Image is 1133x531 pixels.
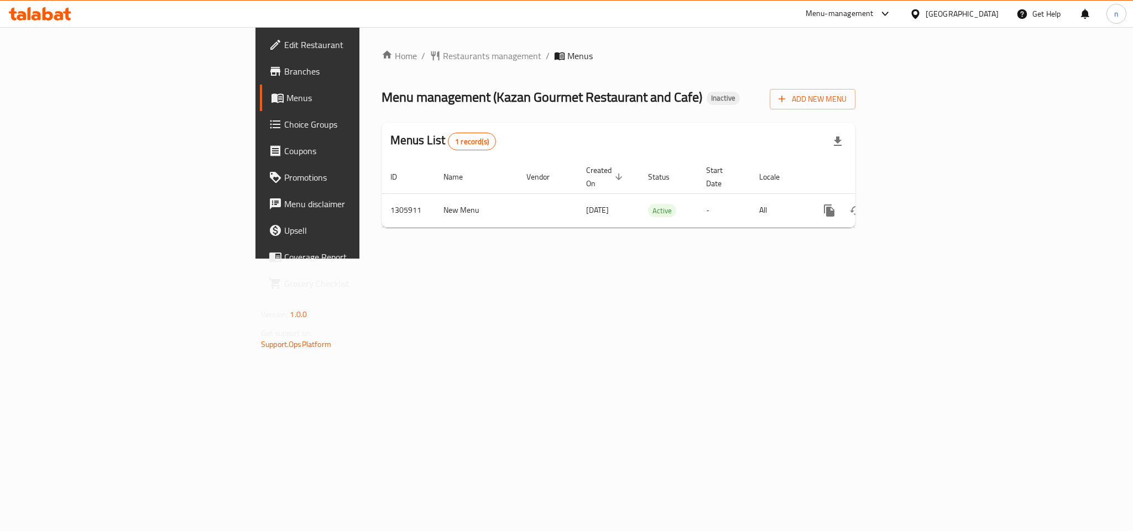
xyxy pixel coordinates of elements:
span: Get support on: [261,326,312,340]
li: / [546,49,550,62]
span: Choice Groups [284,118,436,131]
td: All [750,193,807,227]
span: Locale [759,170,794,183]
a: Choice Groups [260,111,445,138]
button: more [816,197,843,224]
button: Change Status [843,197,869,224]
span: Restaurants management [443,49,541,62]
a: Grocery Checklist [260,270,445,297]
span: Created On [586,164,626,190]
span: Name [443,170,477,183]
a: Menu disclaimer [260,191,445,217]
table: enhanced table [382,160,931,228]
nav: breadcrumb [382,49,855,62]
span: Grocery Checklist [284,277,436,290]
button: Add New Menu [770,89,855,109]
a: Branches [260,58,445,85]
span: Start Date [706,164,737,190]
span: Edit Restaurant [284,38,436,51]
span: Version: [261,307,288,322]
span: Coupons [284,144,436,157]
td: - [697,193,750,227]
td: New Menu [435,193,518,227]
span: Menus [567,49,593,62]
a: Coverage Report [260,244,445,270]
span: Menus [286,91,436,104]
h2: Menus List [390,132,496,150]
a: Support.OpsPlatform [261,337,331,351]
span: [DATE] [586,203,609,217]
a: Edit Restaurant [260,31,445,58]
div: Menu-management [806,7,874,20]
span: Add New Menu [779,92,847,106]
div: Total records count [448,133,496,150]
span: ID [390,170,411,183]
div: Inactive [707,92,740,105]
a: Promotions [260,164,445,191]
a: Restaurants management [430,49,541,62]
span: Inactive [707,93,740,103]
span: Coverage Report [284,250,436,264]
a: Menus [260,85,445,111]
a: Coupons [260,138,445,164]
span: Status [648,170,684,183]
div: Export file [824,128,851,155]
div: Active [648,204,676,217]
th: Actions [807,160,931,194]
span: Upsell [284,224,436,237]
span: Vendor [526,170,564,183]
span: Promotions [284,171,436,184]
span: 1.0.0 [290,307,307,322]
span: Menu disclaimer [284,197,436,211]
span: n [1114,8,1119,20]
a: Upsell [260,217,445,244]
span: Active [648,204,676,217]
span: Menu management ( Kazan Gourmet Restaurant and Cafe ) [382,85,702,109]
span: 1 record(s) [448,136,495,147]
span: Branches [284,65,436,78]
div: [GEOGRAPHIC_DATA] [926,8,999,20]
